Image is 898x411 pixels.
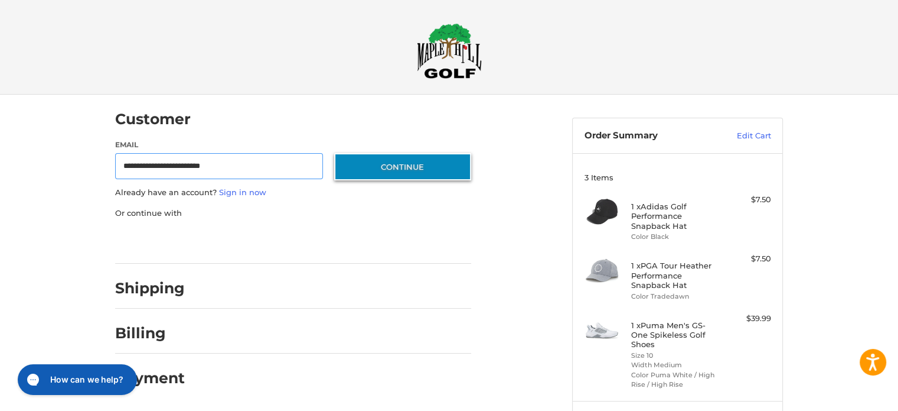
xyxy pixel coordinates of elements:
h4: 1 x Puma Men's GS-One Spikeless Golf Shoes [631,321,721,349]
h2: Shipping [115,279,185,297]
h4: 1 x Adidas Golf Performance Snapback Hat [631,202,721,231]
iframe: Gorgias live chat messenger [12,360,140,399]
h4: 1 x PGA Tour Heather Performance Snapback Hat [631,261,721,290]
li: Color Black [631,232,721,242]
h3: Order Summary [584,130,711,142]
iframe: PayPal-venmo [312,231,400,252]
img: Maple Hill Golf [417,23,482,79]
div: $7.50 [724,253,771,265]
li: Size 10 [631,351,721,361]
p: Already have an account? [115,187,471,199]
h3: 3 Items [584,173,771,182]
p: Or continue with [115,208,471,219]
div: $39.99 [724,313,771,325]
iframe: PayPal-paylater [211,231,300,252]
li: Color Tradedawn [631,292,721,302]
a: Sign in now [219,187,266,197]
label: Email [115,140,323,150]
a: Edit Cart [711,130,771,142]
iframe: PayPal-paypal [112,231,200,252]
h2: Customer [115,110,191,128]
button: Continue [334,153,471,180]
h2: Billing [115,324,184,342]
h2: Payment [115,369,185,387]
li: Width Medium [631,360,721,370]
div: $7.50 [724,194,771,206]
li: Color Puma White / High Rise / High Rise [631,370,721,390]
